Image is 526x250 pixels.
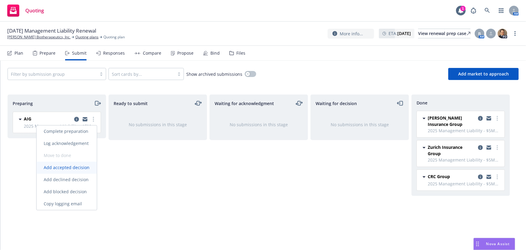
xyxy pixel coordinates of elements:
a: moveRight [94,100,101,107]
div: No submissions in this stage [118,121,197,128]
a: Report a Bug [468,5,480,17]
a: moveLeftRight [296,100,303,107]
a: more [494,115,501,122]
a: more [494,173,501,181]
div: No submissions in this stage [320,121,399,128]
span: AIG [24,116,31,122]
span: [DATE] Management Liability Renewal [7,27,96,34]
strong: [DATE] [397,30,411,36]
button: Nova Assist [474,238,515,250]
a: copy logging email [485,144,493,151]
div: Bind [210,51,220,56]
a: copy logging email [477,144,484,151]
span: Add declined decision [36,177,96,183]
span: CRC Group [428,173,450,180]
span: B [478,30,481,37]
span: Preparing [13,100,33,107]
div: Plan [14,51,23,56]
span: 2025 Management Liability - $5M D&O $1M EPL $1M FID [428,181,501,187]
div: No submissions in this stage [219,121,298,128]
span: [PERSON_NAME] Insurance Group [428,115,476,127]
span: Waiting for decision [316,100,357,107]
div: Prepare [39,51,55,56]
a: copy logging email [477,115,484,122]
img: photo [498,29,507,38]
a: Quoting [5,2,46,19]
a: [PERSON_NAME] Biotherapeutics, Inc. [7,34,71,40]
button: More info... [328,29,374,39]
a: moveLeftRight [195,100,202,107]
a: copy logging email [485,173,493,181]
a: View renewal prep case [418,29,471,38]
a: copy logging email [73,116,80,123]
a: Quoting plans [75,34,99,40]
span: Quoting plan [103,34,125,40]
div: Drag to move [474,238,481,250]
span: Waiting for acknowledgment [215,100,274,107]
div: 1 [460,6,466,11]
div: Submit [72,51,87,56]
a: more [512,30,519,37]
div: Files [236,51,245,56]
div: Responses [103,51,125,56]
button: Add market to approach [448,68,519,80]
span: 2025 Management Liability - $5M D&O $1M EPL $1M FID [428,127,501,134]
a: more [494,144,501,151]
span: 2025 Management Liability - $5M D&O $1M EPL $1M FID [24,123,97,129]
a: copy logging email [81,116,89,123]
a: Search [481,5,493,17]
span: Ready to submit [114,100,148,107]
span: Move to done [36,153,78,159]
span: Zurich Insurance Group [428,144,476,157]
span: More info... [340,30,363,37]
span: Add blocked decision [36,189,94,195]
span: Add accepted decision [36,165,97,171]
span: Show archived submissions [186,71,242,77]
span: Nova Assist [486,241,510,246]
div: Propose [177,51,194,56]
a: copy logging email [477,173,484,181]
a: moveLeft [397,100,404,107]
span: ETA : [389,30,411,37]
a: more [90,116,97,123]
span: Complete preparation [36,129,96,134]
span: 2025 Management Liability - $5M D&O $1M EPL $1M FID [428,157,501,163]
span: Log acknowledgement [36,141,96,146]
a: copy logging email [485,115,493,122]
a: Switch app [495,5,507,17]
span: Copy logging email [36,201,89,207]
div: Compare [143,51,161,56]
span: Add market to approach [458,71,509,77]
span: Quoting [25,8,44,13]
span: Done [417,100,427,106]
